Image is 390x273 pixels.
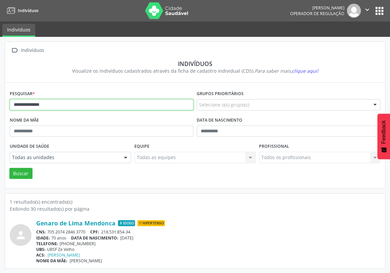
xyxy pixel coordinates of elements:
[70,258,102,264] span: [PERSON_NAME]
[255,68,318,74] i: Para saber mais,
[10,205,380,212] div: Exibindo 30 resultado(s) por página
[36,247,46,252] span: UBS:
[374,5,385,17] button: apps
[101,229,130,235] span: 218.531.854-34
[12,154,117,161] span: Todas as unidades
[5,5,39,16] a: Indivíduos
[10,115,39,126] label: Nome da mãe
[14,67,376,74] div: Visualize os indivíduos cadastrados através da ficha de cadastro individual (CDS).
[292,68,318,74] span: clique aqui!
[197,89,244,99] label: Grupos prioritários
[36,258,67,264] span: NOME DA MÃE:
[19,46,45,55] div: Indivíduos
[48,252,80,258] a: [PERSON_NAME]
[381,120,387,144] span: Feedback
[118,220,135,226] span: Idoso
[36,241,58,247] span: TELEFONE:
[9,168,32,179] button: Buscar
[10,46,19,55] i: 
[90,229,99,235] span: CPF:
[18,8,39,13] span: Indivíduos
[364,6,371,13] i: 
[361,4,374,18] button: 
[10,141,49,152] label: Unidade de saúde
[137,220,165,226] span: Hipertenso
[197,115,242,126] label: Data de nascimento
[14,60,376,67] div: Indivíduos
[347,4,361,18] img: img
[377,114,390,159] button: Feedback - Mostrar pesquisa
[120,235,133,241] span: [DATE]
[36,219,116,227] a: Genaro de Lima Mendonca
[15,229,27,241] i: person
[2,24,35,37] a: Indivíduos
[134,141,149,152] label: Equipe
[199,101,249,108] span: Selecione o(s) grupo(s)
[36,235,50,241] span: IDADE:
[290,5,344,11] div: [PERSON_NAME]
[36,247,380,252] div: UBSF Ze Velho
[259,141,289,152] label: Profissional
[36,229,46,235] span: CNS:
[36,229,380,235] div: 705 2074 2846 3770
[10,89,35,99] label: Pesquisar
[10,46,45,55] a:  Indivíduos
[36,235,380,241] div: 70 anos
[10,198,380,205] div: 1 resultado(s) encontrado(s)
[36,241,380,247] div: [PHONE_NUMBER]
[36,252,45,258] span: ACS:
[71,235,118,241] span: DATA DE NASCIMENTO:
[290,11,344,16] span: Operador de regulação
